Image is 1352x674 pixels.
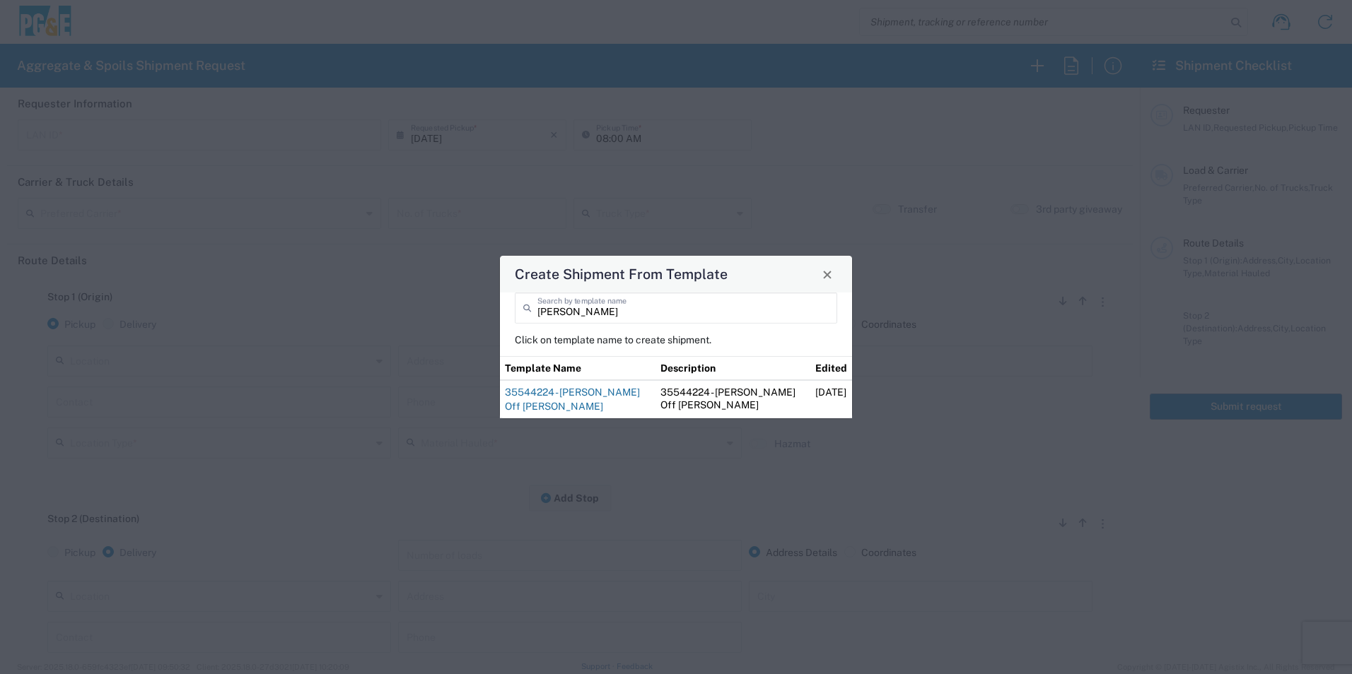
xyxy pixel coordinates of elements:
button: Close [817,264,837,284]
p: Click on template name to create shipment. [515,333,837,346]
a: 35544224 - [PERSON_NAME] Off [PERSON_NAME] [505,386,640,412]
td: [DATE] [810,380,852,418]
th: Edited [810,356,852,380]
th: Description [655,356,811,380]
th: Template Name [500,356,655,380]
td: 35544224 - [PERSON_NAME] Off [PERSON_NAME] [655,380,811,418]
table: Shipment templates [500,356,852,418]
h4: Create Shipment From Template [515,264,728,284]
